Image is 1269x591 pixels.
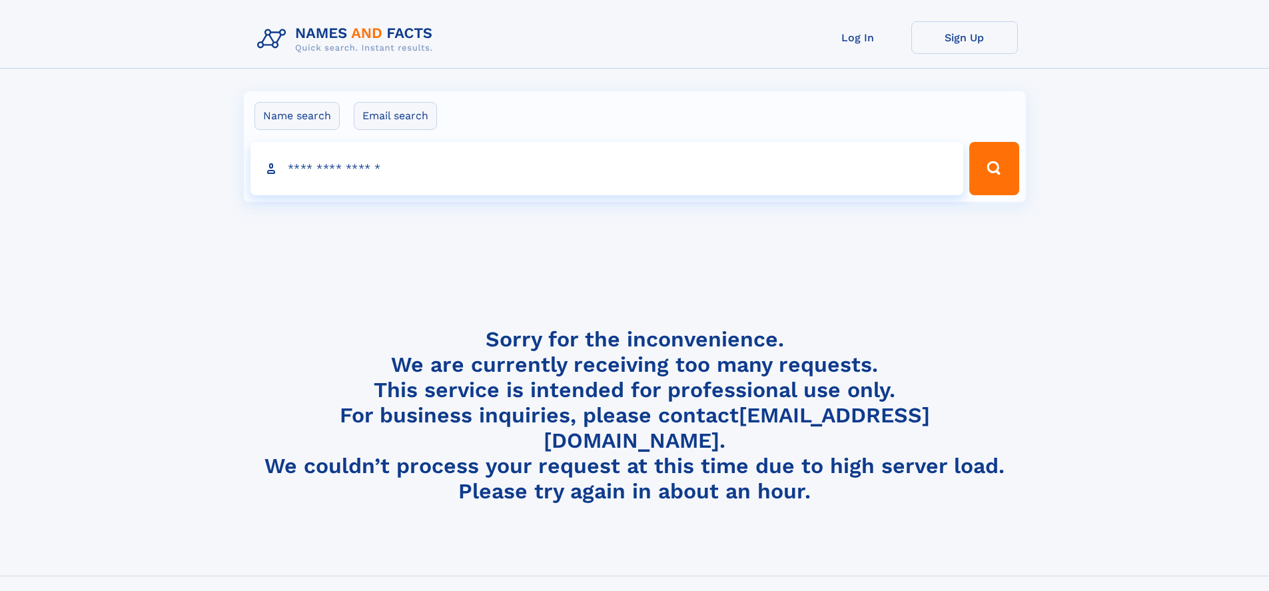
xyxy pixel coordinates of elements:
[250,142,964,195] input: search input
[911,21,1018,54] a: Sign Up
[544,402,930,453] a: [EMAIL_ADDRESS][DOMAIN_NAME]
[252,21,444,57] img: Logo Names and Facts
[354,102,437,130] label: Email search
[969,142,1019,195] button: Search Button
[254,102,340,130] label: Name search
[805,21,911,54] a: Log In
[252,326,1018,504] h4: Sorry for the inconvenience. We are currently receiving too many requests. This service is intend...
